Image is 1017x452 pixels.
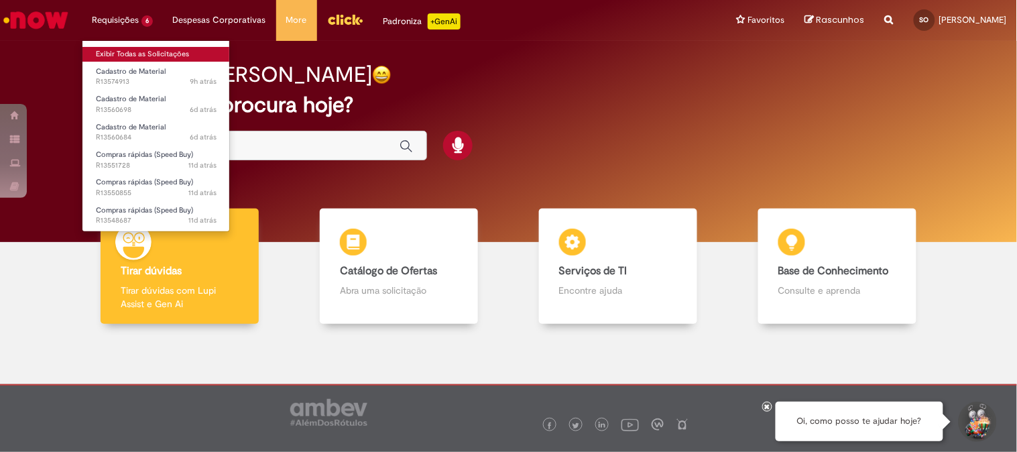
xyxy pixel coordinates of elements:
[190,76,217,87] span: 9h atrás
[82,40,230,232] ul: Requisições
[509,209,728,325] a: Serviços de TI Encontre ajuda
[778,284,896,297] p: Consulte e aprenda
[190,105,217,115] time: 23/09/2025 17:40:02
[939,14,1007,25] span: [PERSON_NAME]
[101,63,372,87] h2: Boa tarde, [PERSON_NAME]
[190,132,217,142] time: 23/09/2025 17:37:40
[340,284,458,297] p: Abra uma solicitação
[101,93,916,117] h2: O que você procura hoje?
[748,13,785,27] span: Favoritos
[920,15,929,24] span: SO
[96,105,217,115] span: R13560698
[778,264,889,278] b: Base de Conhecimento
[428,13,461,30] p: +GenAi
[188,160,217,170] time: 19/09/2025 16:42:31
[559,284,677,297] p: Encontre ajuda
[96,205,193,215] span: Compras rápidas (Speed Buy)
[290,209,509,325] a: Catálogo de Ofertas Abra uma solicitação
[82,64,230,89] a: Aberto R13574913 : Cadastro de Material
[676,418,689,431] img: logo_footer_naosei.png
[188,160,217,170] span: 11d atrás
[327,9,363,30] img: click_logo_yellow_360x200.png
[1,7,70,34] img: ServiceNow
[340,264,437,278] b: Catálogo de Ofertas
[121,264,182,278] b: Tirar dúvidas
[141,15,153,27] span: 6
[82,175,230,200] a: Aberto R13550855 : Compras rápidas (Speed Buy)
[727,209,947,325] a: Base de Conhecimento Consulte e aprenda
[82,203,230,228] a: Aberto R13548687 : Compras rápidas (Speed Buy)
[96,177,193,187] span: Compras rápidas (Speed Buy)
[599,422,605,430] img: logo_footer_linkedin.png
[96,122,166,132] span: Cadastro de Material
[188,215,217,225] span: 11d atrás
[96,160,217,171] span: R13551728
[96,215,217,226] span: R13548687
[776,402,943,441] div: Oi, como posso te ajudar hoje?
[96,150,193,160] span: Compras rápidas (Speed Buy)
[805,14,865,27] a: Rascunhos
[190,76,217,87] time: 29/09/2025 08:24:48
[546,422,553,429] img: logo_footer_facebook.png
[82,47,230,62] a: Exibir Todas as Solicitações
[190,105,217,115] span: 6d atrás
[652,418,664,431] img: logo_footer_workplace.png
[82,120,230,145] a: Aberto R13560684 : Cadastro de Material
[190,132,217,142] span: 6d atrás
[188,188,217,198] time: 19/09/2025 14:07:40
[383,13,461,30] div: Padroniza
[290,399,367,426] img: logo_footer_ambev_rotulo_gray.png
[96,132,217,143] span: R13560684
[92,13,139,27] span: Requisições
[188,215,217,225] time: 18/09/2025 17:41:05
[621,416,639,433] img: logo_footer_youtube.png
[817,13,865,26] span: Rascunhos
[96,66,166,76] span: Cadastro de Material
[82,92,230,117] a: Aberto R13560698 : Cadastro de Material
[82,148,230,172] a: Aberto R13551728 : Compras rápidas (Speed Buy)
[173,13,266,27] span: Despesas Corporativas
[372,65,392,84] img: happy-face.png
[70,209,290,325] a: Tirar dúvidas Tirar dúvidas com Lupi Assist e Gen Ai
[957,402,997,442] button: Iniciar Conversa de Suporte
[286,13,307,27] span: More
[96,76,217,87] span: R13574913
[559,264,627,278] b: Serviços de TI
[96,188,217,199] span: R13550855
[96,94,166,104] span: Cadastro de Material
[188,188,217,198] span: 11d atrás
[121,284,239,310] p: Tirar dúvidas com Lupi Assist e Gen Ai
[573,422,579,429] img: logo_footer_twitter.png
